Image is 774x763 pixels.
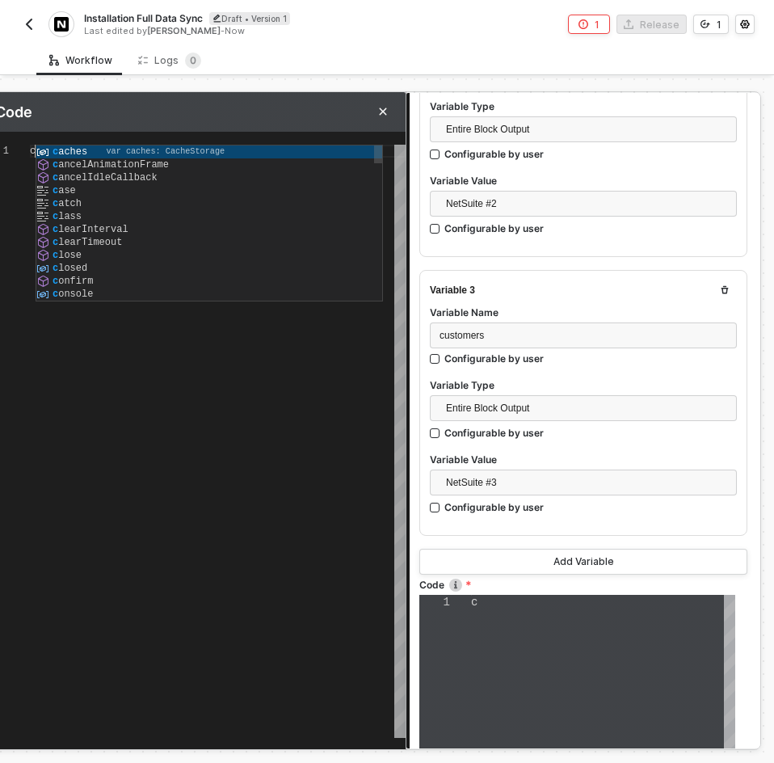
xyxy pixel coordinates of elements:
div: Configurable by user [444,352,544,365]
button: 1 [693,15,729,34]
div: Configurable by user [444,147,544,161]
sup: 0 [185,53,201,69]
div: class [36,210,382,223]
span: c [30,145,36,157]
span: c [471,596,477,609]
div: cancelAnimationFrame [36,158,382,171]
div: 1 [419,595,450,610]
span: customers [440,330,484,341]
span: NetSuite #2 [446,192,727,216]
div: case [36,184,382,197]
span: icon-versioning [700,19,710,29]
div: caches [36,145,382,158]
div: Add Variable [553,555,614,568]
div: Logs [138,53,201,69]
div: Last edited by - Now [84,25,385,37]
div: clearTimeout [36,236,382,249]
span: [PERSON_NAME] [147,25,221,36]
div: Configurable by user [444,221,544,235]
div: Suggest [36,145,382,302]
label: Variable Value [430,174,737,188]
div: Draft • Version 1 [209,12,290,25]
button: back [19,15,39,34]
label: Variable Name [430,306,737,319]
div: Configurable by user [444,426,544,440]
div: cancelIdleCallback [36,171,382,184]
label: Variable Type [430,99,737,113]
div: Configurable by user [444,500,544,514]
span: icon-error-page [578,19,588,29]
span: icon-settings [740,19,750,29]
span: Entire Block Output [446,396,727,420]
button: Close [373,102,393,121]
div: catch [36,197,382,210]
div: 1 [595,18,599,32]
span: NetSuite #3 [446,470,727,495]
label: Code [419,578,747,592]
div: console [36,288,382,301]
img: integration-icon [54,17,68,32]
button: 1 [568,15,610,34]
div: clearInterval [36,223,382,236]
button: Release [616,15,687,34]
img: icon-info [449,579,462,592]
span: icon-edit [212,14,221,23]
div: 1 [717,18,721,32]
div: Variable 3 [430,284,475,297]
label: Variable Type [430,378,737,392]
div: closed [36,262,382,275]
button: Add Variable [419,549,747,575]
div: confirm [36,275,382,288]
label: Variable Value [430,453,737,466]
div: close [36,249,382,262]
div: Workflow [49,54,112,67]
span: Entire Block Output [446,117,727,141]
img: back [23,18,36,31]
span: Installation Full Data Sync [84,11,203,25]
